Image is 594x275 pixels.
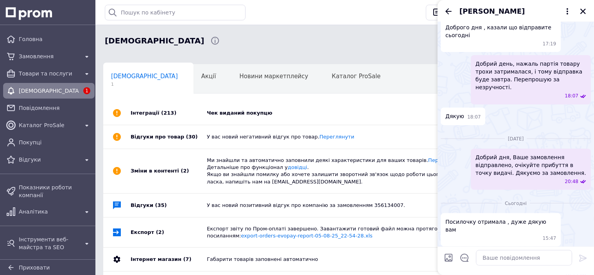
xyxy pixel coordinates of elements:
span: 1 [83,87,90,94]
span: 15:47 12.08.2025 [543,235,556,242]
div: Габарити товарів заповнені автоматично [207,256,500,263]
div: Відгуки про товар [131,125,207,149]
span: Каталог ProSale [332,73,380,80]
span: Приховати [19,264,50,271]
div: Ми знайшли та автоматично заповнили деякі характеристики для ваших товарів. . Детальніше про функ... [207,157,500,185]
span: 18:07 08.08.2025 [565,93,578,99]
span: 20:48 09.08.2025 [565,178,578,185]
span: (30) [186,134,198,140]
div: Інтернет магазин [131,248,207,271]
button: Відкрити шаблони відповідей [459,253,470,263]
div: Зміни в контенті [131,149,207,193]
span: Товари та послуги [19,70,79,77]
a: export-orders-evopay-report-05-08-25_22-54-28.xls [241,233,372,239]
input: Пошук по кабінету [105,5,246,20]
span: Доброго дня , казали що відправите сьогодні [445,23,556,39]
button: Чат [426,5,462,20]
span: Дякую [445,112,464,120]
div: Експорт [131,217,207,247]
span: Відгуки [19,156,79,164]
span: Новини маркетплейсу [239,73,308,80]
span: Інструменти веб-майстра та SEO [19,235,79,251]
span: (35) [155,202,167,208]
span: [DATE] [505,136,527,142]
button: Закрити [578,7,588,16]
span: Аналітика [19,208,79,216]
span: Каталог ProSale [19,121,79,129]
span: (213) [161,110,176,116]
div: Експорт звіту по Пром-оплаті завершено. Завантажити готовий файл можна протягом одного дня за пос... [207,225,500,239]
div: 12.08.2025 [441,199,591,207]
a: Переглянути позиції [428,157,483,163]
span: Посилочку отримала , дуже дякую вам [445,218,556,234]
span: (2) [156,229,164,235]
span: Замовлення [19,52,79,60]
span: 1 [111,81,178,87]
span: [DEMOGRAPHIC_DATA] [19,87,79,95]
span: 18:07 08.08.2025 [467,114,481,120]
div: 09.08.2025 [441,135,591,142]
span: [DEMOGRAPHIC_DATA] [111,73,178,80]
div: У вас новий позитивний відгук про компанію за замовленням 356134007. [207,202,500,209]
span: Головна [19,35,92,43]
div: Чек виданий покупцю [207,110,500,117]
span: Показники роботи компанії [19,183,92,199]
span: [PERSON_NAME] [459,6,525,16]
div: У вас новий негативний відгук про товар. [207,133,500,140]
span: Повідомлення [19,104,92,112]
button: [PERSON_NAME] [459,6,572,16]
span: Покупці [19,138,92,146]
div: Інтеграції [131,101,207,125]
span: (2) [181,168,189,174]
span: (7) [183,256,191,262]
div: Відгуки [131,194,207,217]
span: Акції [201,73,216,80]
button: Назад [444,7,453,16]
a: довідці [288,164,307,170]
span: 17:19 08.08.2025 [543,41,556,47]
span: Добрий день, нажаль партія товару трохи затрималася, і тому відправка буде завтра. Перепрошую за ... [476,60,586,91]
a: Переглянути [319,134,354,140]
span: Сповіщення [105,35,204,47]
span: Сьогодні [502,200,530,207]
span: Добрий дня, Ваше замовлення відправлено, очікуйте прибуття в точку видачі. Дякуємо за замовлення. [476,153,586,177]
